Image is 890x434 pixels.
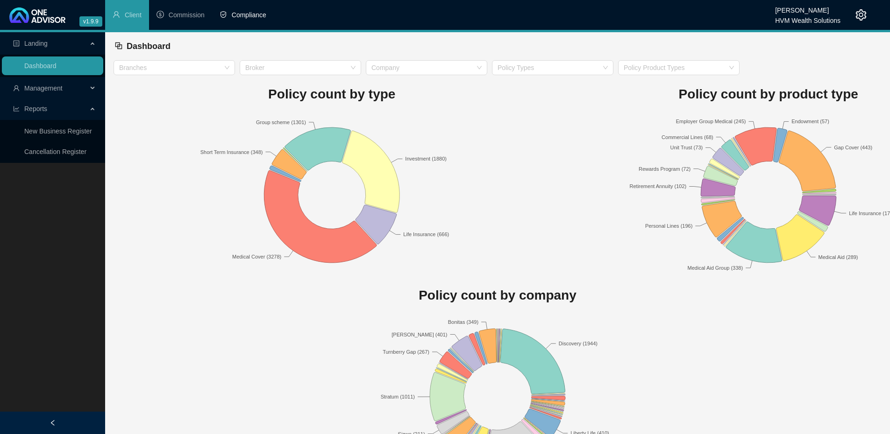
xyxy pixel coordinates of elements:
[24,148,86,155] a: Cancellation Register
[24,62,57,70] a: Dashboard
[114,84,550,105] h1: Policy count by type
[448,319,478,325] text: Bonitas (349)
[13,105,20,112] span: line-chart
[113,11,120,18] span: user
[127,42,171,51] span: Dashboard
[676,119,746,124] text: Employer Group Medical (245)
[855,9,867,21] span: setting
[79,16,102,27] span: v1.9.9
[114,285,882,306] h1: Policy count by company
[24,84,63,92] span: Management
[256,119,306,125] text: Group scheme (1301)
[775,13,840,23] div: HVM Wealth Solutions
[157,11,164,18] span: dollar
[639,166,691,171] text: Rewards Program (72)
[13,85,20,91] span: user
[13,40,20,47] span: profile
[559,341,598,346] text: Discovery (1944)
[232,254,281,259] text: Medical Cover (3278)
[791,119,829,124] text: Endowment (57)
[405,156,447,161] text: Investment (1880)
[381,394,415,399] text: Stratum (1011)
[50,420,56,426] span: left
[834,144,872,150] text: Gap Cover (443)
[24,127,92,135] a: New Business Register
[687,265,743,271] text: Medical Aid Group (338)
[383,349,429,355] text: Turnberry Gap (267)
[392,332,447,337] text: [PERSON_NAME] (401)
[220,11,227,18] span: safety
[232,11,266,19] span: Compliance
[24,105,47,112] span: Reports
[9,7,65,23] img: 2df55531c6924b55f21c4cf5d4484680-logo-light.svg
[645,223,692,229] text: Personal Lines (196)
[169,11,205,19] span: Commission
[818,254,858,260] text: Medical Aid (289)
[24,40,48,47] span: Landing
[775,2,840,13] div: [PERSON_NAME]
[125,11,142,19] span: Client
[200,149,263,154] text: Short Term Insurance (348)
[662,134,713,140] text: Commercial Lines (68)
[114,42,123,50] span: block
[629,183,686,189] text: Retirement Annuity (102)
[670,145,703,150] text: Unit Trust (73)
[403,231,449,237] text: Life Insurance (666)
